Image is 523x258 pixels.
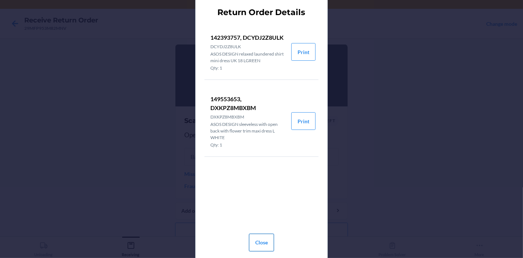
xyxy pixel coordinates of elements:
p: DCYDJ2Z8ULK [210,43,285,50]
button: Print [291,112,316,130]
p: DXKPZ8MBXBM [210,114,285,120]
h2: Return Order Details [218,7,306,18]
p: ASOS DESIGN sleeveless with open back with flower trim maxi dress L WHITE [210,121,285,141]
p: Qty: 1 [210,65,285,71]
button: Print [291,43,316,61]
p: 149553653, DXKPZ8MBXBM [210,95,285,112]
button: Close [249,234,274,251]
p: Qty: 1 [210,142,285,148]
p: 142393757, DCYDJ2Z8ULK [210,33,285,42]
p: ASOS DESIGN relaxed laundered shirt mini dress UK 18 LGREEN [210,51,285,64]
